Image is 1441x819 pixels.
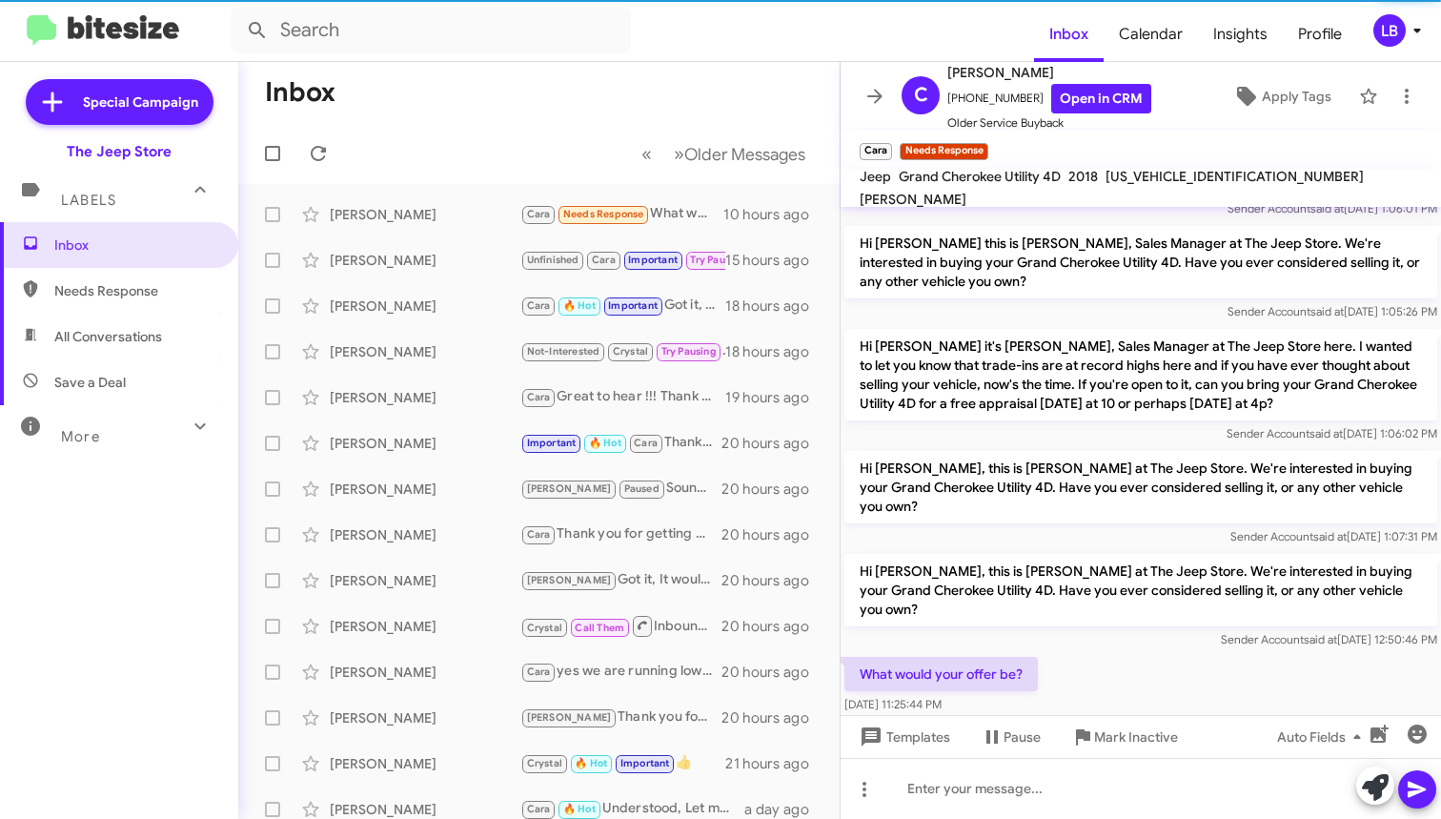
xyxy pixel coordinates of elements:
[841,720,965,754] button: Templates
[330,205,520,224] div: [PERSON_NAME]
[330,525,520,544] div: [PERSON_NAME]
[844,657,1038,691] p: What would your offer be?
[725,754,824,773] div: 21 hours ago
[860,168,891,185] span: Jeep
[61,428,100,445] span: More
[527,622,562,634] span: Crystal
[575,757,607,769] span: 🔥 Hot
[723,205,824,224] div: 10 hours ago
[1094,720,1178,754] span: Mark Inactive
[844,697,942,711] span: [DATE] 11:25:44 PM
[83,92,198,112] span: Special Campaign
[721,663,824,682] div: 20 hours ago
[661,345,717,358] span: Try Pausing
[1310,201,1344,215] span: said at
[527,208,551,220] span: Cara
[1056,720,1193,754] button: Mark Inactive
[1068,168,1098,185] span: 2018
[674,142,684,166] span: »
[725,388,824,407] div: 19 hours ago
[1198,7,1283,62] a: Insights
[527,299,551,312] span: Cara
[744,800,824,819] div: a day ago
[520,752,725,774] div: 👍
[520,478,721,500] div: Sounds good, Will touch base then. Thank you !
[54,281,216,300] span: Needs Response
[520,386,725,408] div: Great to hear !!! Thank you for the update, Hope you continue to enjoy it !
[1230,529,1437,543] span: Sender Account [DATE] 1:07:31 PM
[520,614,721,638] div: Inbound Call
[520,661,721,683] div: yes we are running low on used vehicle inventory. What kind of pickup ?
[947,84,1151,113] span: [PHONE_NUMBER]
[900,143,987,160] small: Needs Response
[520,706,721,728] div: Thank you for getting back to me. I will update my records.
[563,803,596,815] span: 🔥 Hot
[725,297,824,316] div: 18 hours ago
[575,622,624,634] span: Call Them
[947,113,1151,133] span: Older Service Buyback
[527,665,551,678] span: Cara
[54,235,216,255] span: Inbox
[631,134,817,174] nav: Page navigation example
[330,342,520,361] div: [PERSON_NAME]
[1034,7,1104,62] span: Inbox
[844,451,1437,523] p: Hi [PERSON_NAME], this is [PERSON_NAME] at The Jeep Store. We're interested in buying your Grand ...
[520,432,721,454] div: Thank you see you [DATE]
[330,754,520,773] div: [PERSON_NAME]
[641,142,652,166] span: «
[330,297,520,316] div: [PERSON_NAME]
[54,327,162,346] span: All Conversations
[721,434,824,453] div: 20 hours ago
[520,249,725,271] div: Just a couple of more questions in addition to that out the door price. Do you guys mark up the l...
[725,342,824,361] div: 18 hours ago
[690,254,745,266] span: Try Pausing
[330,388,520,407] div: [PERSON_NAME]
[527,711,612,724] span: [PERSON_NAME]
[860,143,892,160] small: Cara
[520,295,725,317] div: Got it, Should definitely be something we are interested in. Would just be a matter of having you...
[1313,529,1347,543] span: said at
[1357,14,1420,47] button: LB
[630,134,663,174] button: Previous
[61,192,116,209] span: Labels
[844,226,1437,298] p: Hi [PERSON_NAME] this is [PERSON_NAME], Sales Manager at The Jeep Store. We're interested in buyi...
[527,482,612,495] span: [PERSON_NAME]
[1051,84,1151,113] a: Open in CRM
[1004,720,1041,754] span: Pause
[527,528,551,541] span: Cara
[608,299,658,312] span: Important
[527,437,577,449] span: Important
[965,720,1056,754] button: Pause
[520,523,721,545] div: Thank you for getting back to me. I will update my records.
[1227,426,1437,440] span: Sender Account [DATE] 1:06:02 PM
[589,437,621,449] span: 🔥 Hot
[330,800,520,819] div: [PERSON_NAME]
[860,191,966,208] span: [PERSON_NAME]
[725,251,824,270] div: 15 hours ago
[330,617,520,636] div: [PERSON_NAME]
[899,168,1061,185] span: Grand Cherokee Utility 4D
[26,79,213,125] a: Special Campaign
[1262,79,1331,113] span: Apply Tags
[1283,7,1357,62] span: Profile
[520,203,723,225] div: What would your offer be?
[527,391,551,403] span: Cara
[1104,7,1198,62] a: Calendar
[592,254,616,266] span: Cara
[684,144,805,165] span: Older Messages
[231,8,631,53] input: Search
[721,708,824,727] div: 20 hours ago
[563,208,644,220] span: Needs Response
[856,720,950,754] span: Templates
[628,254,678,266] span: Important
[634,437,658,449] span: Cara
[620,757,670,769] span: Important
[1310,304,1344,318] span: said at
[613,345,648,358] span: Crystal
[330,251,520,270] div: [PERSON_NAME]
[527,803,551,815] span: Cara
[1221,632,1437,646] span: Sender Account [DATE] 12:50:46 PM
[54,373,126,392] span: Save a Deal
[1228,201,1437,215] span: Sender Account [DATE] 1:06:01 PM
